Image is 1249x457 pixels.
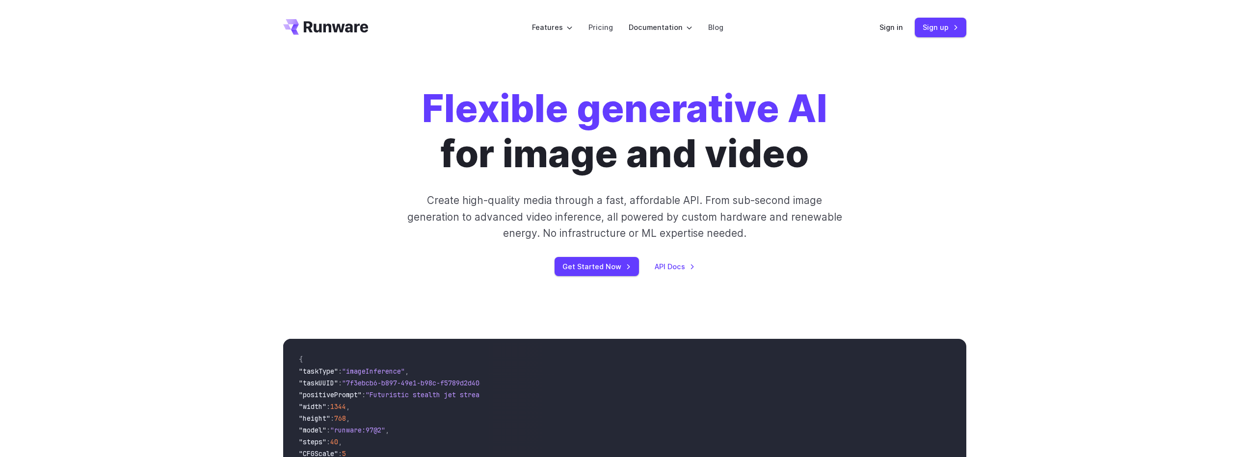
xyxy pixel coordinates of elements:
a: Sign in [879,22,903,33]
span: , [346,402,350,411]
span: 40 [330,437,338,446]
span: "taskUUID" [299,379,338,387]
a: Go to / [283,19,369,35]
span: "positivePrompt" [299,390,362,399]
span: 768 [334,414,346,423]
strong: Flexible generative AI [422,86,827,131]
span: : [326,437,330,446]
a: API Docs [655,261,695,272]
span: 1344 [330,402,346,411]
span: "height" [299,414,330,423]
span: : [338,367,342,376]
span: : [362,390,366,399]
p: Create high-quality media through a fast, affordable API. From sub-second image generation to adv... [406,192,843,241]
span: , [346,414,350,423]
span: , [405,367,409,376]
span: "model" [299,426,326,434]
span: , [338,437,342,446]
span: "Futuristic stealth jet streaking through a neon-lit cityscape with glowing purple exhaust" [366,390,723,399]
span: "7f3ebcb6-b897-49e1-b98c-f5789d2d40d7" [342,379,491,387]
a: Sign up [915,18,966,37]
span: : [326,402,330,411]
span: "steps" [299,437,326,446]
a: Get Started Now [555,257,639,276]
span: : [338,379,342,387]
span: "taskType" [299,367,338,376]
label: Features [532,22,573,33]
span: { [299,355,303,364]
label: Documentation [629,22,692,33]
span: "runware:97@2" [330,426,385,434]
span: : [330,414,334,423]
span: , [385,426,389,434]
span: "imageInference" [342,367,405,376]
a: Blog [708,22,723,33]
span: "width" [299,402,326,411]
h1: for image and video [422,86,827,177]
a: Pricing [588,22,613,33]
span: : [326,426,330,434]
